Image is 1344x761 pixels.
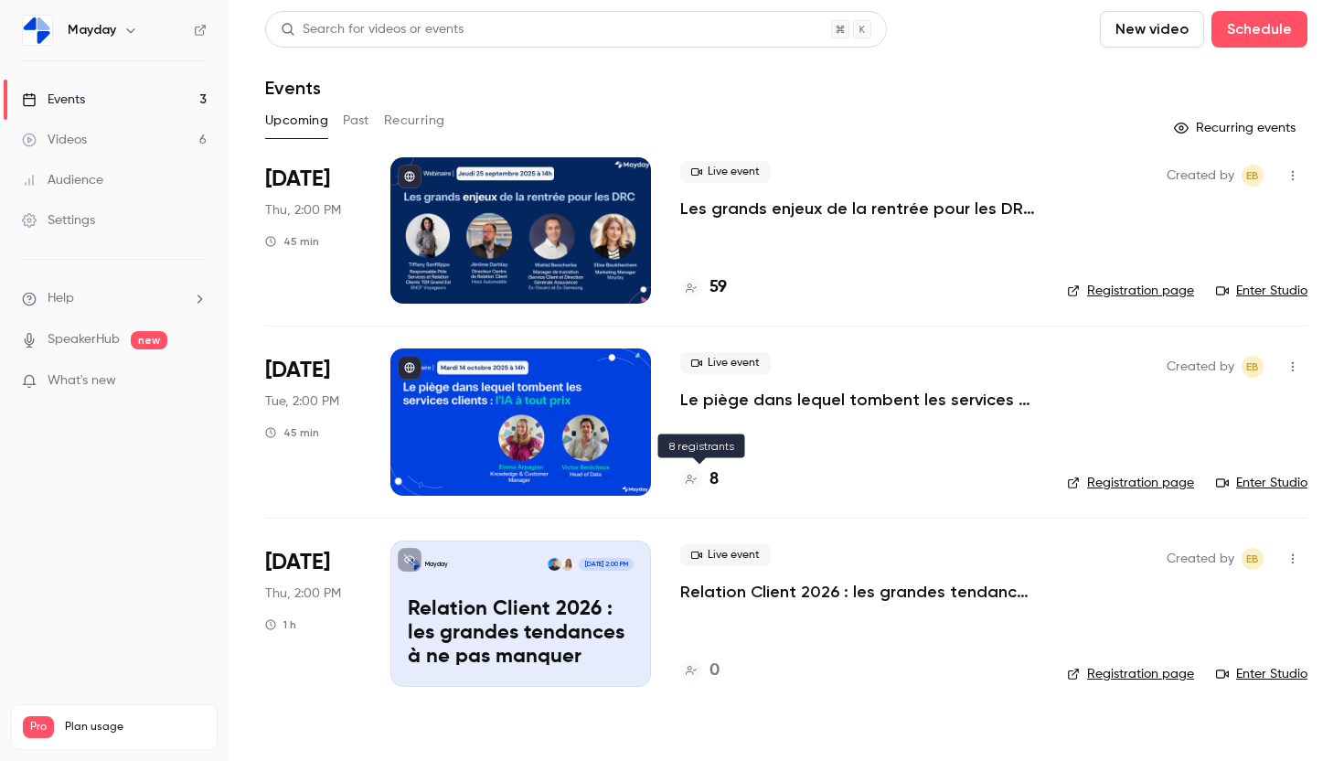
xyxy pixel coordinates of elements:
p: Relation Client 2026 : les grandes tendances à ne pas manquer [408,598,634,669]
button: Recurring [384,106,445,135]
span: Live event [680,161,771,183]
img: François Castro-Lara [548,558,560,571]
span: Created by [1167,548,1234,570]
div: 1 h [265,617,296,632]
div: Search for videos or events [281,20,464,39]
a: Le piège dans lequel tombent les services clients : l’IA à tout prix [680,389,1038,411]
span: Elise Boukhechem [1242,548,1264,570]
a: SpeakerHub [48,330,120,349]
a: Relation Client 2026 : les grandes tendances à ne pas manquerMaydaySolène NassifFrançois Castro-L... [390,541,651,687]
div: 45 min [265,425,319,440]
div: Nov 13 Thu, 2:00 PM (Europe/Paris) [265,541,361,687]
span: new [131,331,167,349]
span: Elise Boukhechem [1242,356,1264,378]
span: Tue, 2:00 PM [265,392,339,411]
iframe: Noticeable Trigger [185,373,207,390]
h6: Mayday [68,21,116,39]
span: [DATE] [265,356,330,385]
div: Events [22,91,85,109]
button: New video [1100,11,1204,48]
a: 59 [680,275,727,300]
p: Mayday [425,560,448,569]
a: Enter Studio [1216,474,1307,492]
button: Recurring events [1166,113,1307,143]
span: [DATE] 2:00 PM [579,558,633,571]
span: Thu, 2:00 PM [265,201,341,220]
span: Created by [1167,165,1234,187]
span: What's new [48,371,116,391]
div: 45 min [265,234,319,249]
a: Les grands enjeux de la rentrée pour les DRC : cap sur la performance [680,198,1038,220]
span: [DATE] [265,548,330,577]
a: Registration page [1067,665,1194,683]
img: Solène Nassif [561,558,574,571]
div: Settings [22,211,95,230]
a: Registration page [1067,282,1194,300]
span: [DATE] [265,165,330,194]
a: Enter Studio [1216,665,1307,683]
img: Mayday [23,16,52,45]
h1: Events [265,77,321,99]
button: Past [343,106,369,135]
div: Oct 14 Tue, 2:00 PM (Europe/Paris) [265,348,361,495]
div: Sep 25 Thu, 2:00 PM (Europe/Paris) [265,157,361,304]
h4: 0 [709,659,720,683]
h4: 8 [709,467,719,492]
li: help-dropdown-opener [22,289,207,308]
div: Audience [22,171,103,189]
a: Registration page [1067,474,1194,492]
a: Relation Client 2026 : les grandes tendances à ne pas manquer [680,581,1038,603]
span: EB [1246,356,1259,378]
span: Created by [1167,356,1234,378]
h4: 59 [709,275,727,300]
span: Elise Boukhechem [1242,165,1264,187]
span: EB [1246,548,1259,570]
button: Schedule [1211,11,1307,48]
span: Pro [23,716,54,738]
a: Enter Studio [1216,282,1307,300]
div: Videos [22,131,87,149]
a: 0 [680,659,720,683]
span: Help [48,289,74,308]
span: Plan usage [65,720,206,734]
a: 8 [680,467,719,492]
span: Live event [680,352,771,374]
button: Upcoming [265,106,328,135]
span: Thu, 2:00 PM [265,584,341,603]
span: EB [1246,165,1259,187]
span: Live event [680,544,771,566]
